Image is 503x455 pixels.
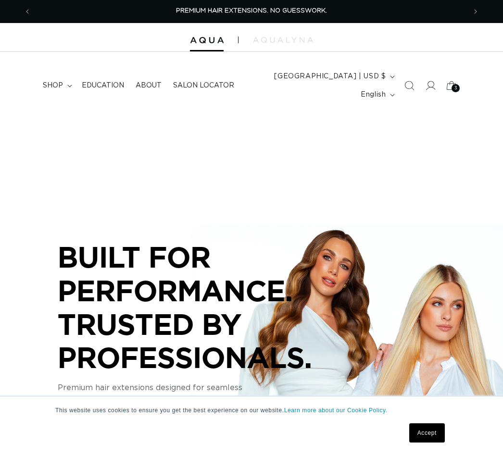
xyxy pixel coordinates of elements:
[355,86,399,104] button: English
[58,382,346,417] p: Premium hair extensions designed for seamless blends, consistent results, and performance you can...
[43,81,63,90] span: shop
[173,81,234,90] span: Salon Locator
[409,423,445,443] a: Accept
[130,75,167,96] a: About
[454,84,458,92] span: 3
[253,37,313,43] img: aqualyna.com
[284,407,388,414] a: Learn more about our Cookie Policy.
[82,81,124,90] span: Education
[399,75,420,96] summary: Search
[167,75,240,96] a: Salon Locator
[190,37,224,44] img: Aqua Hair Extensions
[465,2,486,21] button: Next announcement
[176,8,327,14] span: PREMIUM HAIR EXTENSIONS. NO GUESSWORK.
[76,75,130,96] a: Education
[58,240,346,374] p: BUILT FOR PERFORMANCE. TRUSTED BY PROFESSIONALS.
[17,2,38,21] button: Previous announcement
[55,406,448,415] p: This website uses cookies to ensure you get the best experience on our website.
[37,75,76,96] summary: shop
[274,72,386,82] span: [GEOGRAPHIC_DATA] | USD $
[268,67,399,86] button: [GEOGRAPHIC_DATA] | USD $
[361,90,386,100] span: English
[136,81,162,90] span: About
